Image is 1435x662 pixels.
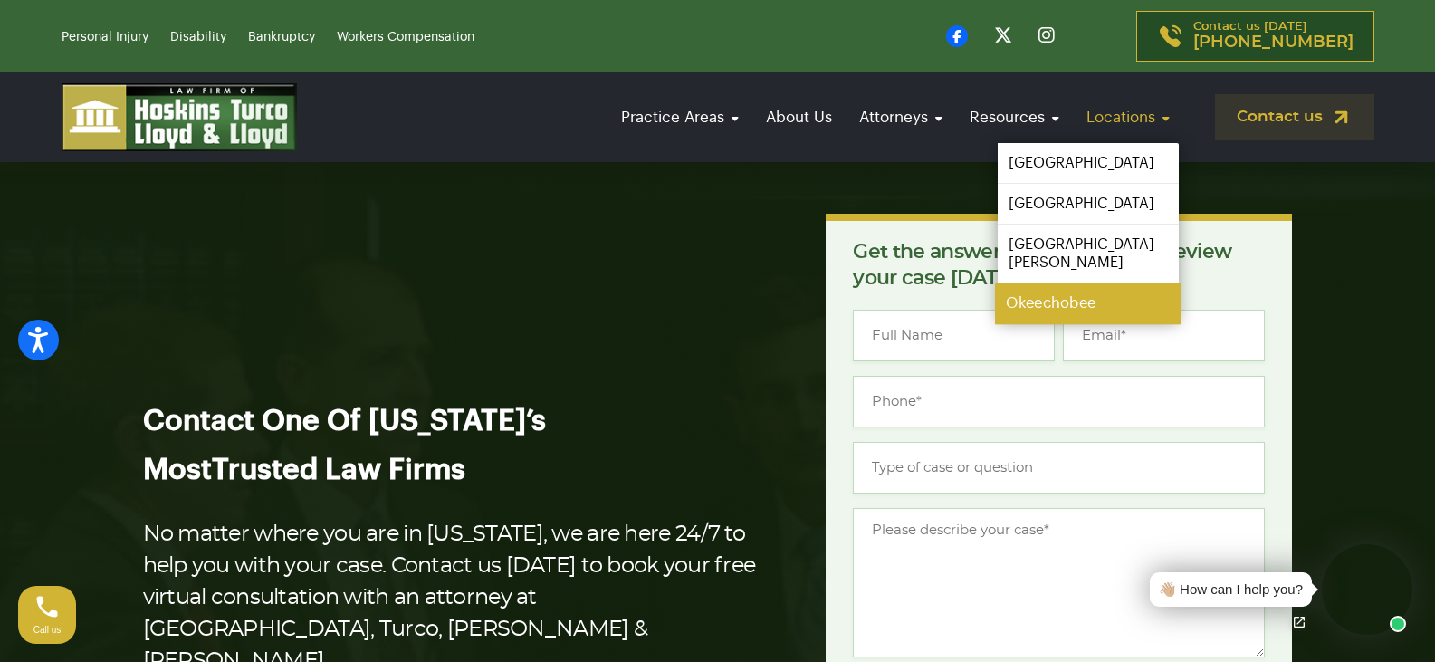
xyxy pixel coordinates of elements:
[143,456,212,485] span: Most
[1063,310,1265,361] input: Email*
[995,283,1181,324] a: Okeechobee
[1193,34,1354,52] span: [PHONE_NUMBER]
[248,31,315,43] a: Bankruptcy
[853,442,1265,494] input: Type of case or question
[961,91,1068,143] a: Resources
[757,91,841,143] a: About Us
[850,91,952,143] a: Attorneys
[170,31,226,43] a: Disability
[998,184,1179,224] a: [GEOGRAPHIC_DATA]
[1077,91,1179,143] a: Locations
[612,91,748,143] a: Practice Areas
[853,310,1055,361] input: Full Name
[62,83,297,151] img: logo
[62,31,148,43] a: Personal Injury
[1280,603,1318,641] a: Open chat
[1193,21,1354,52] p: Contact us [DATE]
[853,376,1265,427] input: Phone*
[1215,94,1374,140] a: Contact us
[1136,11,1374,62] a: Contact us [DATE][PHONE_NUMBER]
[143,407,546,436] span: Contact One Of [US_STATE]’s
[337,31,474,43] a: Workers Compensation
[212,456,465,485] span: Trusted Law Firms
[998,225,1179,283] a: [GEOGRAPHIC_DATA][PERSON_NAME]
[998,143,1179,183] a: [GEOGRAPHIC_DATA]
[1159,580,1303,600] div: 👋🏼 How can I help you?
[33,625,62,635] span: Call us
[853,239,1265,292] p: Get the answers you need. We’ll review your case [DATE], for free.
